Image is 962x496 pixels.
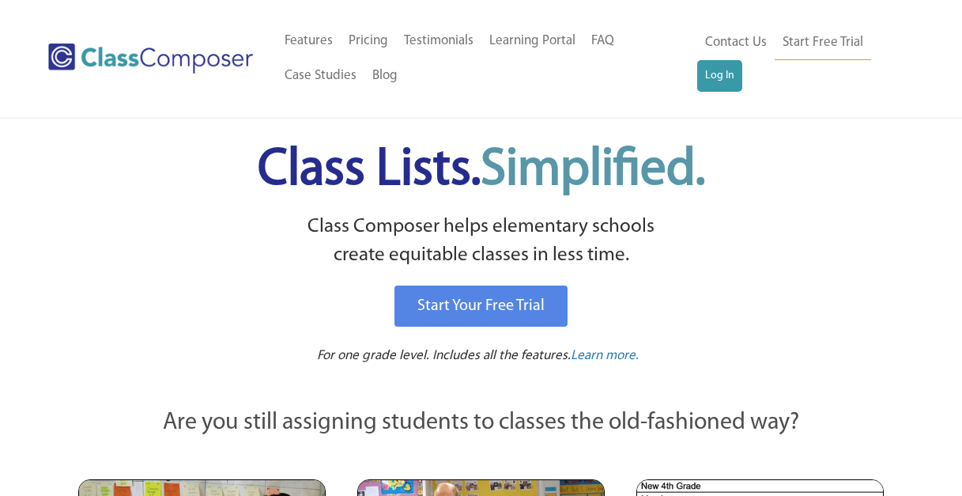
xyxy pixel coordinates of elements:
[277,24,698,93] nav: Header Menu
[78,406,885,441] p: Are you still assigning students to classes the old-fashioned way?
[583,24,622,59] a: FAQ
[258,145,705,196] span: Class Lists.
[697,60,742,92] a: Log In
[697,25,902,92] nav: Header Menu
[481,145,705,196] span: Simplified.
[571,346,639,366] a: Learn more.
[277,24,341,59] a: Features
[775,25,871,61] a: Start Free Trial
[697,25,775,60] a: Contact Us
[341,24,396,59] a: Pricing
[396,24,481,59] a: Testimonials
[481,24,583,59] a: Learning Portal
[571,349,639,362] span: Learn more.
[48,44,253,74] img: Class Composer
[417,298,545,314] span: Start Your Free Trial
[317,349,571,362] span: For one grade level. Includes all the features.
[277,59,364,93] a: Case Studies
[76,213,887,271] p: Class Composer helps elementary schools create equitable classes in less time.
[394,286,568,327] a: Start Your Free Trial
[364,59,406,93] a: Blog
